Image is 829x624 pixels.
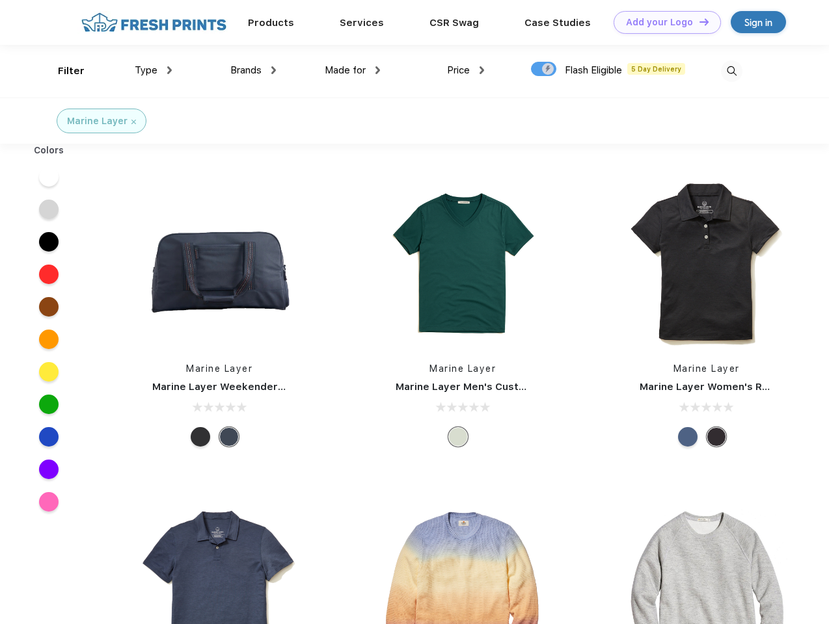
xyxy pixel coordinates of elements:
[565,64,622,76] span: Flash Eligible
[721,60,742,82] img: desktop_search.svg
[133,176,306,349] img: func=resize&h=266
[24,144,74,157] div: Colors
[167,66,172,74] img: dropdown.png
[271,66,276,74] img: dropdown.png
[447,64,470,76] span: Price
[429,17,479,29] a: CSR Swag
[448,427,468,447] div: Any Color
[230,64,262,76] span: Brands
[627,63,685,75] span: 5 Day Delivery
[429,363,496,374] a: Marine Layer
[77,11,230,34] img: fo%20logo%202.webp
[480,66,484,74] img: dropdown.png
[152,381,299,393] a: Marine Layer Weekender Bag
[340,17,384,29] a: Services
[744,15,772,30] div: Sign in
[135,64,157,76] span: Type
[376,176,549,349] img: func=resize&h=266
[700,18,709,25] img: DT
[219,427,239,447] div: Navy
[620,176,793,349] img: func=resize&h=266
[325,64,366,76] span: Made for
[186,363,252,374] a: Marine Layer
[67,114,128,128] div: Marine Layer
[678,427,698,447] div: Navy
[731,11,786,33] a: Sign in
[58,64,85,79] div: Filter
[191,427,210,447] div: Phantom
[375,66,380,74] img: dropdown.png
[707,427,726,447] div: Black
[248,17,294,29] a: Products
[131,120,136,124] img: filter_cancel.svg
[673,363,740,374] a: Marine Layer
[396,381,653,393] a: Marine Layer Men's Custom Dyed Signature V-Neck
[626,17,693,28] div: Add your Logo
